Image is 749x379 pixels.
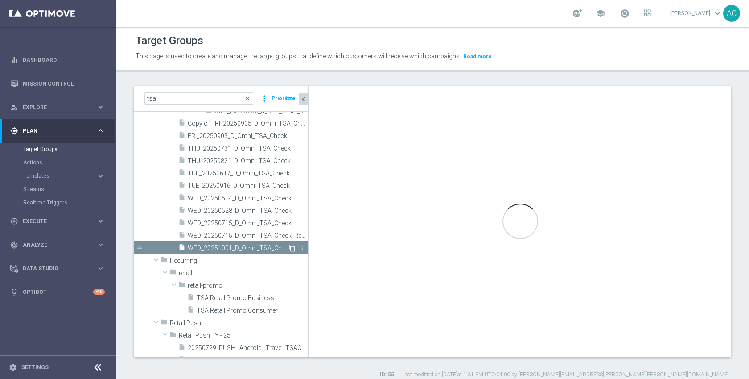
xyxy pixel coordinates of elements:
span: keyboard_arrow_down [712,8,722,18]
i: folder [178,281,185,291]
span: close [244,95,251,102]
span: Execute [23,219,96,224]
i: insert_drive_file [178,169,185,179]
span: WED_20251001_D_Omni_TSA_Check [188,245,288,252]
span: THU_20250731_D_Omni_TSA_Check [188,145,308,152]
a: Actions [23,159,93,166]
div: Mission Control [10,72,105,95]
button: chevron_left [299,93,308,105]
span: WED_20250528_D_Omni_TSA_Check [188,207,308,215]
i: settings [9,363,17,371]
i: keyboard_arrow_right [96,240,105,249]
i: insert_drive_file [178,343,185,354]
span: Retail Push [170,319,308,327]
span: Data Studio [23,266,96,271]
i: chevron_left [299,95,308,103]
a: [PERSON_NAME]keyboard_arrow_down [669,7,723,20]
span: THU_20250821_D_Omni_TSA_Check [188,157,308,165]
i: Duplicate Target group [288,245,296,252]
a: Dashboard [23,48,105,72]
span: Analyze [23,242,96,248]
label: ID: 55 [380,371,394,379]
button: play_circle_outline Execute keyboard_arrow_right [10,218,105,225]
span: retail-promo [188,282,308,289]
label: Last modified on [DATE] at 1:31 PM UTC-04:00 by [PERSON_NAME][EMAIL_ADDRESS][PERSON_NAME][PERSON_... [402,371,729,379]
i: insert_drive_file [187,306,194,316]
i: insert_drive_file [178,131,185,142]
div: Templates [24,173,96,179]
i: insert_drive_file [178,181,185,192]
div: Templates keyboard_arrow_right [23,172,105,179]
i: folder [169,269,177,279]
i: keyboard_arrow_right [96,172,105,180]
span: WED_20250514_D_Omni_TSA_Check [188,195,308,202]
span: TUE_20250916_D_Omni_TSA_Check [188,182,308,190]
i: folder [169,331,177,341]
div: person_search Explore keyboard_arrow_right [10,104,105,111]
i: insert_drive_file [178,194,185,204]
div: Explore [10,103,96,111]
i: insert_drive_file [187,293,194,304]
span: 20250729_PUSH_ Android _Travel_TSACLEAR [188,344,308,352]
button: equalizer Dashboard [10,57,105,64]
div: Streams [23,183,115,196]
button: Mission Control [10,80,105,87]
div: Execute [10,217,96,225]
span: WED_20250715_D_Omni_TSA_Check [188,220,308,227]
input: Quick find group or folder [144,92,253,105]
i: equalizer [10,56,18,64]
i: lightbulb [10,288,18,296]
span: school [596,8,605,18]
i: keyboard_arrow_right [96,264,105,273]
span: Templates [24,173,87,179]
span: Copy of FRI_20250905_D_Omni_TSA_Check [188,120,308,127]
div: Dashboard [10,48,105,72]
i: play_circle_outline [10,217,18,225]
span: Explore [23,105,96,110]
i: gps_fixed [10,127,18,135]
i: insert_drive_file [178,156,185,167]
i: insert_drive_file [178,206,185,216]
button: Read more [462,52,493,61]
div: Actions [23,156,115,169]
a: Target Groups [23,146,93,153]
a: Realtime Triggers [23,199,93,206]
span: This page is used to create and manage the target groups that define which customers will receive... [136,53,461,60]
i: insert_drive_file [205,106,212,117]
button: Prioritize [270,93,297,105]
div: gps_fixed Plan keyboard_arrow_right [10,127,105,134]
div: AC [723,5,740,22]
i: insert_drive_file [178,144,185,154]
i: insert_drive_file [178,231,185,241]
span: Retail Push FY - 25 [179,332,308,339]
button: Data Studio keyboard_arrow_right [10,265,105,272]
button: lightbulb Optibot +10 [10,289,105,296]
i: track_changes [10,241,18,249]
i: more_vert [260,92,269,105]
div: Templates [23,169,115,183]
a: Mission Control [23,72,105,95]
i: keyboard_arrow_right [96,103,105,111]
span: TSA Retail Promo Consumer [197,307,308,314]
span: Recurring [170,257,308,265]
div: Optibot [10,280,105,304]
i: person_search [10,103,18,111]
span: WED_20250715_D_Omni_TSA_Check_Resend [188,232,308,240]
a: Settings [21,365,49,370]
span: TUE_20250617_D_Omni_TSA_Check [188,170,308,177]
div: +10 [93,289,105,295]
span: Plan [23,128,96,134]
span: TSA Retail Promo Business [197,294,308,302]
button: track_changes Analyze keyboard_arrow_right [10,241,105,249]
i: folder [160,318,168,329]
i: folder [160,256,168,266]
i: keyboard_arrow_right [96,217,105,225]
div: Data Studio [10,265,96,273]
i: keyboard_arrow_right [96,126,105,135]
